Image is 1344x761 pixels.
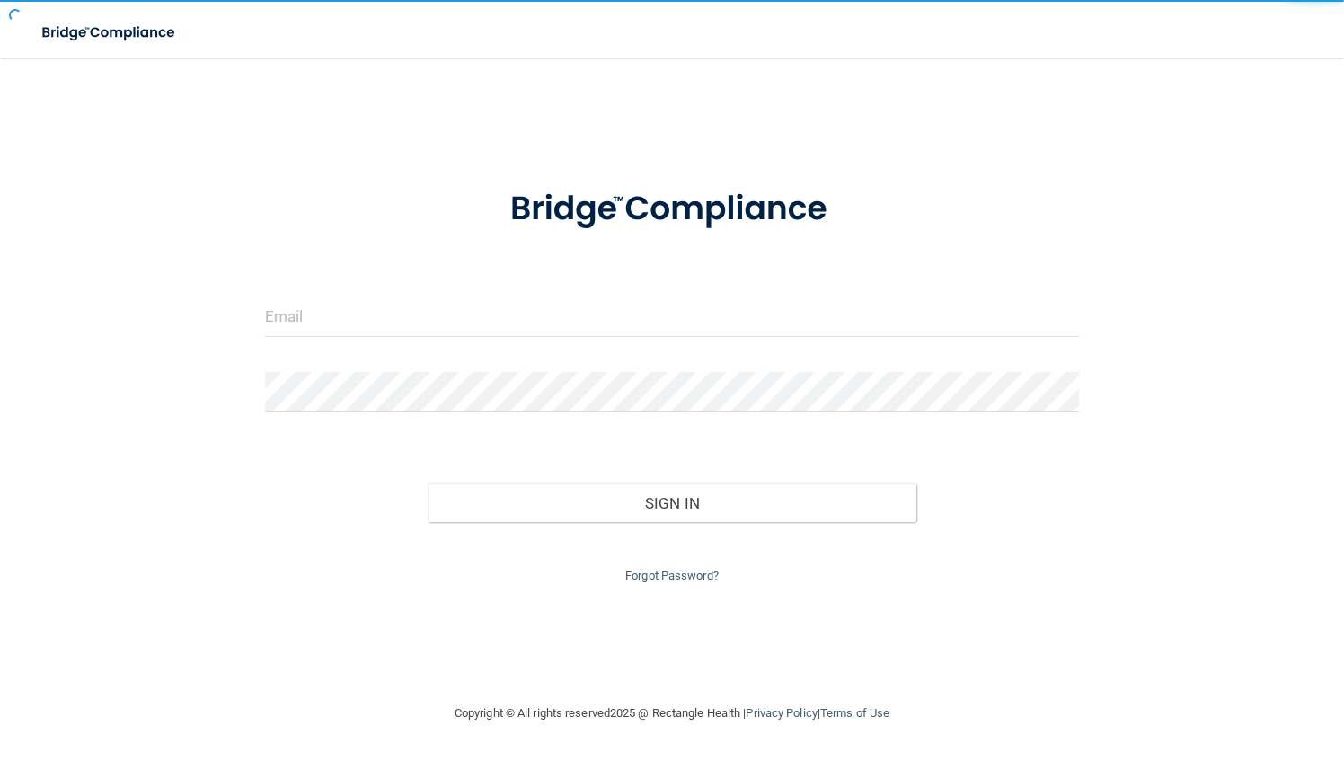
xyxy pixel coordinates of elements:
[428,483,916,523] button: Sign In
[344,685,1000,742] div: Copyright © All rights reserved 2025 @ Rectangle Health | |
[27,14,192,51] img: bridge_compliance_login_screen.278c3ca4.svg
[265,296,1079,337] input: Email
[475,165,869,253] img: bridge_compliance_login_screen.278c3ca4.svg
[820,706,889,720] a: Terms of Use
[625,569,719,582] a: Forgot Password?
[746,706,817,720] a: Privacy Policy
